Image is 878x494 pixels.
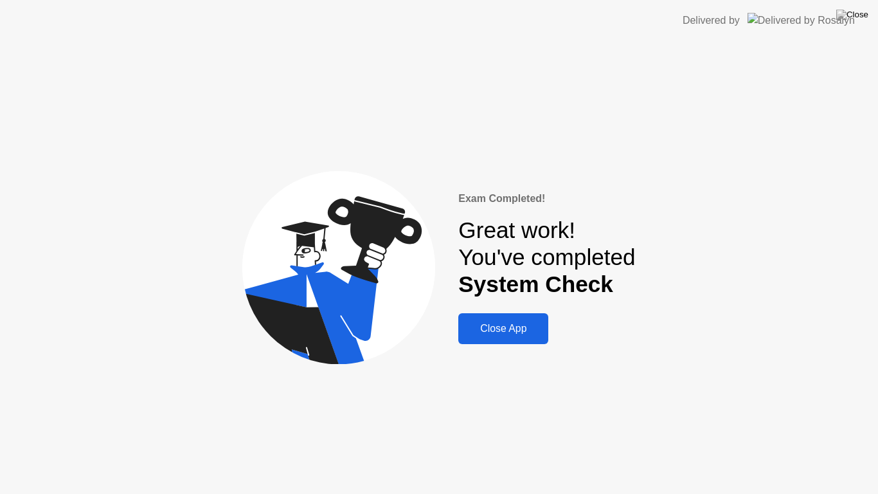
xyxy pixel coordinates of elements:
div: Delivered by [683,13,740,28]
img: Close [836,10,868,20]
div: Great work! You've completed [458,217,635,298]
img: Delivered by Rosalyn [748,13,855,28]
button: Close App [458,313,548,344]
div: Close App [462,323,544,334]
div: Exam Completed! [458,191,635,206]
b: System Check [458,271,613,297]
